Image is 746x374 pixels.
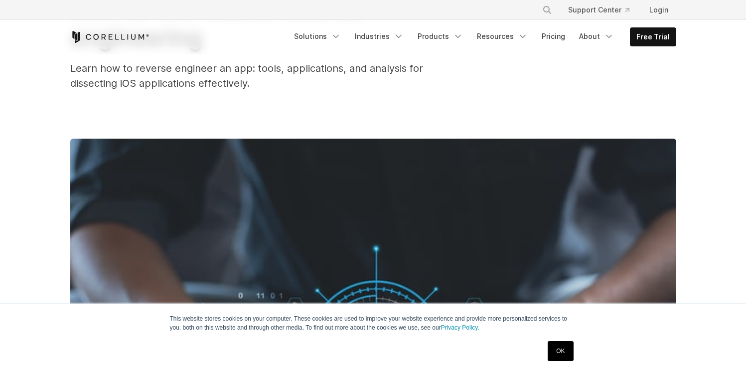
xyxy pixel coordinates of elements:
[536,27,571,45] a: Pricing
[548,341,573,361] a: OK
[288,27,676,46] div: Navigation Menu
[349,27,410,45] a: Industries
[471,27,534,45] a: Resources
[170,314,577,332] p: This website stores cookies on your computer. These cookies are used to improve your website expe...
[70,31,149,43] a: Corellium Home
[530,1,676,19] div: Navigation Menu
[441,324,479,331] a: Privacy Policy.
[288,27,347,45] a: Solutions
[630,28,676,46] a: Free Trial
[641,1,676,19] a: Login
[412,27,469,45] a: Products
[538,1,556,19] button: Search
[573,27,620,45] a: About
[70,62,423,89] span: Learn how to reverse engineer an app: tools, applications, and analysis for dissecting iOS applic...
[560,1,637,19] a: Support Center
